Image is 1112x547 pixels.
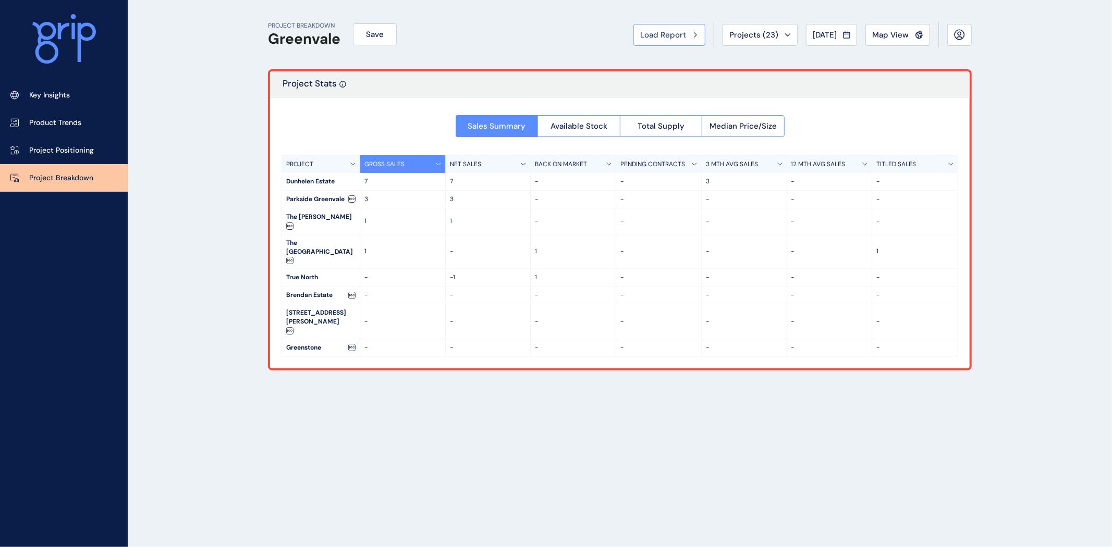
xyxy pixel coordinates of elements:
[706,217,783,226] p: -
[620,317,697,326] p: -
[364,247,441,256] p: 1
[876,217,954,226] p: -
[450,247,527,256] p: -
[876,247,954,256] p: 1
[872,30,909,40] span: Map View
[282,208,360,234] div: The [PERSON_NAME]
[282,191,360,208] div: Parkside Greenvale
[364,160,405,169] p: GROSS SALES
[791,217,868,226] p: -
[791,273,868,282] p: -
[638,121,685,131] span: Total Supply
[282,339,360,356] div: Greenstone
[806,24,857,46] button: [DATE]
[29,145,94,156] p: Project Positioning
[706,160,758,169] p: 3 MTH AVG SALES
[706,247,783,256] p: -
[865,24,930,46] button: Map View
[876,317,954,326] p: -
[364,343,441,352] p: -
[282,173,360,190] div: Dunhelen Estate
[450,317,527,326] p: -
[706,273,783,282] p: -
[29,118,81,128] p: Product Trends
[620,273,697,282] p: -
[729,30,778,40] span: Projects ( 23 )
[450,160,481,169] p: NET SALES
[268,21,340,30] p: PROJECT BREAKDOWN
[535,195,612,204] p: -
[791,317,868,326] p: -
[876,273,954,282] p: -
[353,23,397,45] button: Save
[537,115,620,137] button: Available Stock
[282,269,360,286] div: True North
[813,30,837,40] span: [DATE]
[535,317,612,326] p: -
[456,115,538,137] button: Sales Summary
[876,195,954,204] p: -
[791,247,868,256] p: -
[283,78,337,97] p: Project Stats
[364,291,441,300] p: -
[791,343,868,352] p: -
[876,177,954,186] p: -
[450,343,527,352] p: -
[620,177,697,186] p: -
[710,121,777,131] span: Median Price/Size
[791,160,846,169] p: 12 MTH AVG SALES
[450,273,527,282] p: -1
[535,160,587,169] p: BACK ON MARKET
[620,247,697,256] p: -
[706,195,783,204] p: -
[620,115,702,137] button: Total Supply
[791,291,868,300] p: -
[876,291,954,300] p: -
[450,291,527,300] p: -
[876,160,916,169] p: TITLED SALES
[620,160,685,169] p: PENDING CONTRACTS
[282,304,360,339] div: [STREET_ADDRESS][PERSON_NAME]
[535,247,612,256] p: 1
[29,90,70,101] p: Key Insights
[706,291,783,300] p: -
[282,234,360,269] div: The [GEOGRAPHIC_DATA]
[364,195,441,204] p: 3
[620,195,697,204] p: -
[450,217,527,226] p: 1
[535,273,612,282] p: 1
[535,343,612,352] p: -
[364,177,441,186] p: 7
[551,121,607,131] span: Available Stock
[535,177,612,186] p: -
[282,287,360,304] div: Brendan Estate
[268,30,340,48] h1: Greenvale
[702,115,785,137] button: Median Price/Size
[535,291,612,300] p: -
[633,24,705,46] button: Load Report
[366,29,384,40] span: Save
[791,195,868,204] p: -
[468,121,526,131] span: Sales Summary
[723,24,798,46] button: Projects (23)
[364,273,441,282] p: -
[706,317,783,326] p: -
[620,343,697,352] p: -
[29,173,93,183] p: Project Breakdown
[364,217,441,226] p: 1
[620,291,697,300] p: -
[286,160,313,169] p: PROJECT
[706,343,783,352] p: -
[450,195,527,204] p: 3
[791,177,868,186] p: -
[364,317,441,326] p: -
[640,30,686,40] span: Load Report
[450,177,527,186] p: 7
[876,343,954,352] p: -
[620,217,697,226] p: -
[535,217,612,226] p: -
[706,177,783,186] p: 3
